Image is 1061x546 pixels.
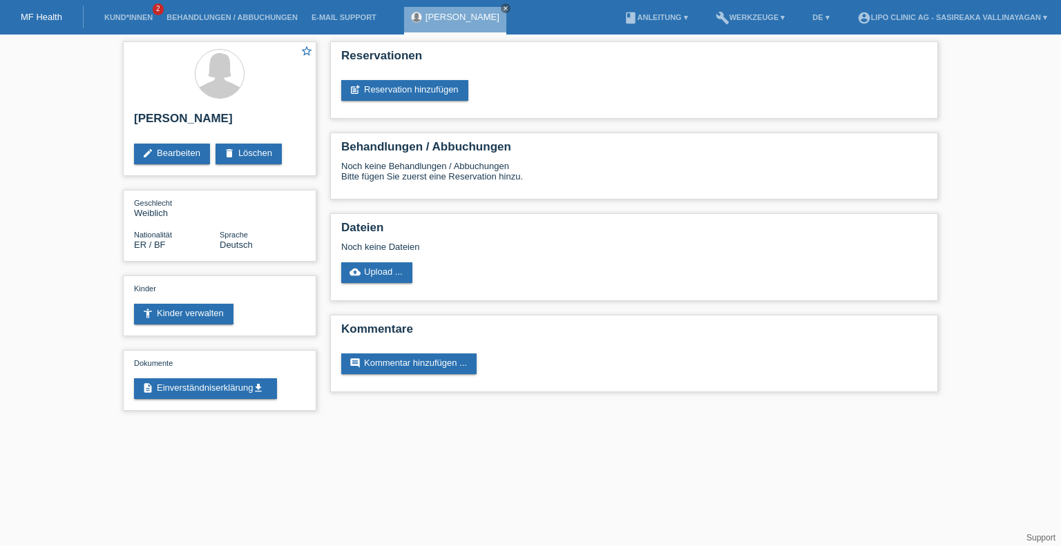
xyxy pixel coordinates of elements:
a: close [501,3,510,13]
a: star_border [300,45,313,59]
div: Weiblich [134,197,220,218]
i: account_circle [857,11,871,25]
i: book [624,11,638,25]
h2: Dateien [341,221,927,242]
a: editBearbeiten [134,144,210,164]
i: close [502,5,509,12]
i: cloud_upload [350,266,361,277]
a: Behandlungen / Abbuchungen [160,13,305,21]
h2: Reservationen [341,49,927,70]
a: DE ▾ [805,13,836,21]
a: buildWerkzeuge ▾ [709,13,792,21]
a: post_addReservation hinzufügen [341,80,468,101]
a: E-Mail Support [305,13,383,21]
a: descriptionEinverständniserklärungget_app [134,378,277,399]
i: get_app [253,382,264,393]
i: build [716,11,729,25]
span: Dokumente [134,359,173,367]
i: description [142,382,153,393]
a: [PERSON_NAME] [426,12,499,22]
a: MF Health [21,12,62,22]
span: 2 [153,3,164,15]
a: cloud_uploadUpload ... [341,262,412,283]
a: Kund*innen [97,13,160,21]
div: Noch keine Behandlungen / Abbuchungen Bitte fügen Sie zuerst eine Reservation hinzu. [341,161,927,192]
a: bookAnleitung ▾ [617,13,695,21]
h2: Kommentare [341,322,927,343]
div: Noch keine Dateien [341,242,763,252]
span: Eritrea / BF / 19.08.2011 [134,240,166,250]
span: Deutsch [220,240,253,250]
span: Geschlecht [134,199,172,207]
i: comment [350,358,361,369]
i: edit [142,148,153,159]
a: accessibility_newKinder verwalten [134,304,233,324]
span: Kinder [134,284,156,293]
i: delete [224,148,235,159]
h2: Behandlungen / Abbuchungen [341,140,927,161]
a: account_circleLIPO CLINIC AG - Sasireaka Vallinayagan ▾ [850,13,1054,21]
i: post_add [350,84,361,95]
a: Support [1026,533,1055,543]
i: accessibility_new [142,308,153,319]
a: commentKommentar hinzufügen ... [341,353,477,374]
a: deleteLöschen [216,144,282,164]
span: Nationalität [134,231,172,239]
h2: [PERSON_NAME] [134,112,305,133]
i: star_border [300,45,313,57]
span: Sprache [220,231,248,239]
